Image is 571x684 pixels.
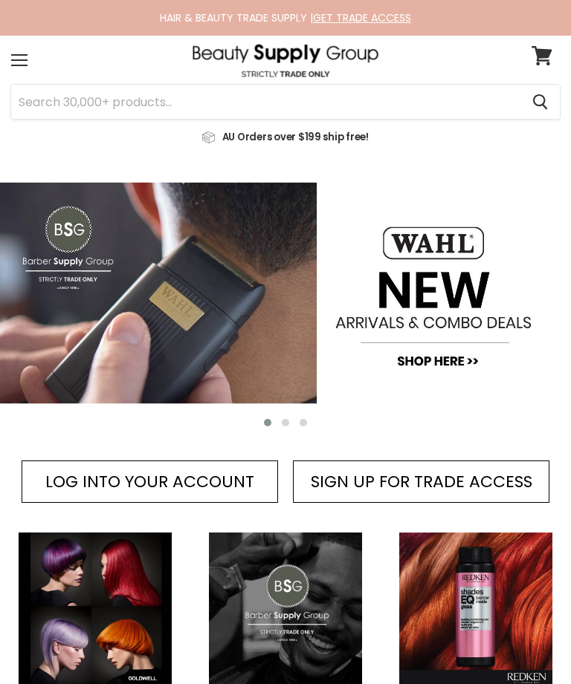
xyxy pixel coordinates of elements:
span: LOG INTO YOUR ACCOUNT [45,470,254,493]
iframe: Gorgias live chat messenger [497,614,556,669]
a: GET TRADE ACCESS [313,10,411,25]
button: Search [520,85,560,119]
a: LOG INTO YOUR ACCOUNT [22,460,278,503]
input: Search [11,85,520,119]
form: Product [10,84,561,120]
span: SIGN UP FOR TRADE ACCESS [311,470,532,493]
a: SIGN UP FOR TRADE ACCESS [293,460,549,503]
